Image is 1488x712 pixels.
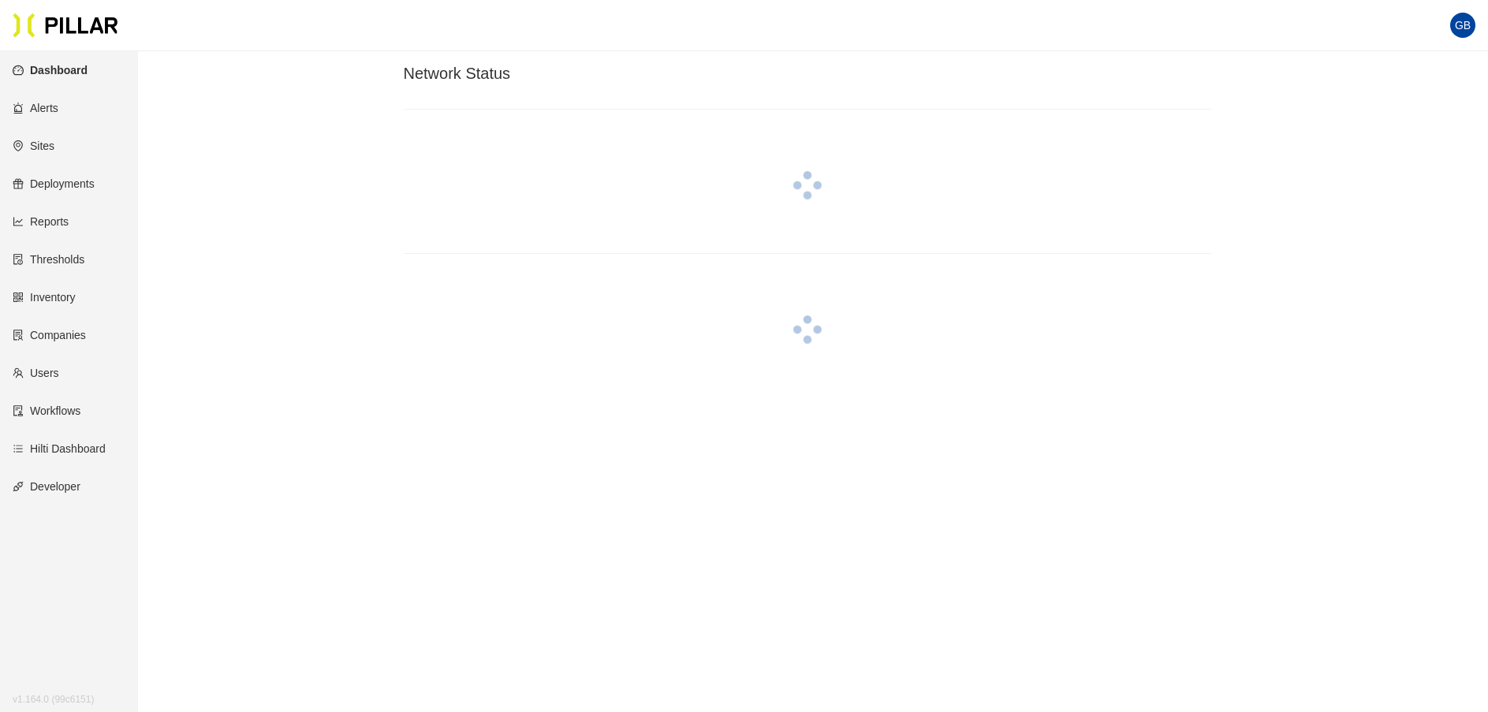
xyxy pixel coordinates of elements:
img: Pillar Technologies [13,13,118,38]
a: teamUsers [13,367,59,379]
a: qrcodeInventory [13,291,76,304]
a: auditWorkflows [13,404,80,417]
a: alertAlerts [13,102,58,114]
a: dashboardDashboard [13,64,88,76]
a: giftDeployments [13,177,95,190]
span: GB [1455,13,1471,38]
a: line-chartReports [13,215,69,228]
a: exceptionThresholds [13,253,84,266]
h3: Network Status [404,64,1211,84]
a: solutionCompanies [13,329,86,341]
a: environmentSites [13,140,54,152]
a: barsHilti Dashboard [13,442,106,455]
a: apiDeveloper [13,480,80,493]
